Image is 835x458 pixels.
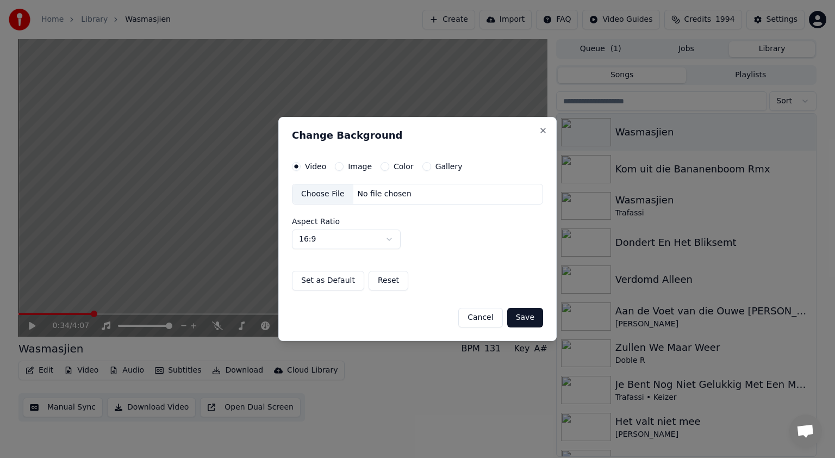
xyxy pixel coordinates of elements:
h2: Change Background [292,131,543,140]
button: Reset [369,271,408,290]
button: Save [507,308,543,327]
label: Gallery [435,163,463,170]
div: Choose File [292,184,353,204]
label: Color [394,163,414,170]
button: Cancel [458,308,502,327]
label: Image [348,163,372,170]
button: Set as Default [292,271,364,290]
div: No file chosen [353,189,416,200]
label: Video [305,163,326,170]
label: Aspect Ratio [292,218,543,225]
